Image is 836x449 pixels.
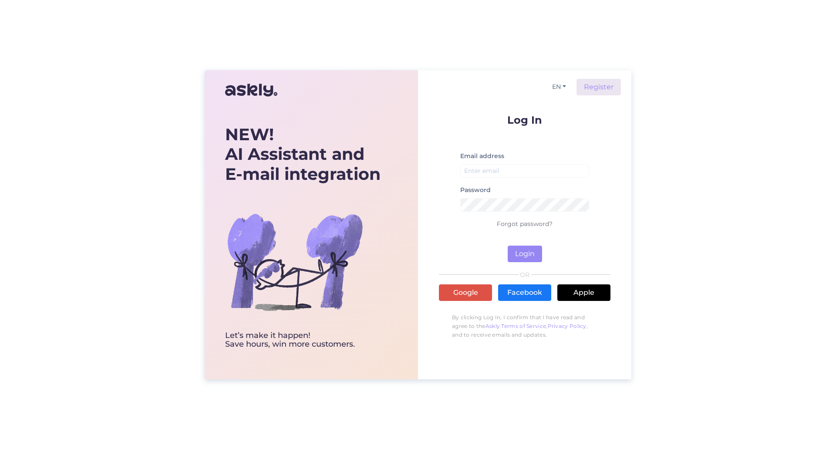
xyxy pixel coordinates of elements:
[498,284,551,301] a: Facebook
[497,220,553,228] a: Forgot password?
[225,331,381,349] div: Let’s make it happen! Save hours, win more customers.
[508,246,542,262] button: Login
[225,124,274,145] b: NEW!
[225,80,277,101] img: Askly
[485,323,546,329] a: Askly Terms of Service
[460,164,589,178] input: Enter email
[439,115,610,125] p: Log In
[225,192,364,331] img: bg-askly
[548,323,587,329] a: Privacy Policy
[225,125,381,184] div: AI Assistant and E-mail integration
[460,152,504,161] label: Email address
[519,272,531,278] span: OR
[549,81,570,93] button: EN
[460,186,491,195] label: Password
[439,309,610,344] p: By clicking Log In, I confirm that I have read and agree to the , , and to receive emails and upd...
[557,284,610,301] a: Apple
[439,284,492,301] a: Google
[576,79,621,95] a: Register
